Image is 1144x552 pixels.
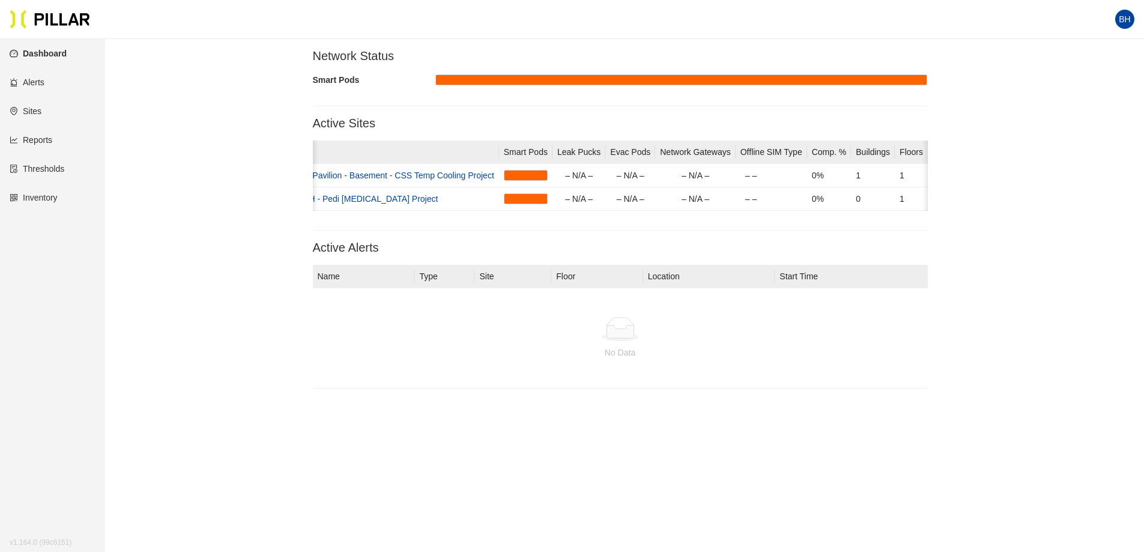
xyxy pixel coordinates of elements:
[745,192,802,205] div: – –
[551,265,643,288] th: Floor
[1119,10,1130,29] span: BH
[313,265,415,288] th: Name
[745,169,802,182] div: – –
[313,240,928,255] h3: Active Alerts
[851,187,895,211] td: 0
[10,77,44,87] a: alertAlerts
[895,141,928,164] th: Floors
[10,164,64,174] a: exceptionThresholds
[241,194,438,204] a: Tighe&Bond_YNHH - Pedi [MEDICAL_DATA] Project
[807,164,852,187] td: 0%
[474,265,551,288] th: Site
[807,141,852,164] th: Comp. %
[10,10,90,29] img: Pillar Technologies
[610,169,650,182] div: – N/A –
[10,135,52,145] a: line-chartReports
[313,49,928,64] h3: Network Status
[605,141,655,164] th: Evac Pods
[236,141,499,164] th: Name
[895,164,928,187] td: 1
[807,187,852,211] td: 0%
[851,141,895,164] th: Buildings
[241,171,494,180] a: Tighe&Bond_West Pavilion - Basement - CSS Temp Cooling Project
[610,192,650,205] div: – N/A –
[643,265,775,288] th: Location
[557,192,601,205] div: – N/A –
[313,116,928,131] h3: Active Sites
[660,192,730,205] div: – N/A –
[322,346,918,359] div: No Data
[655,141,735,164] th: Network Gateways
[557,169,601,182] div: – N/A –
[736,141,807,164] th: Offline SIM Type
[552,141,605,164] th: Leak Pucks
[851,164,895,187] td: 1
[775,265,927,288] th: Start Time
[499,141,552,164] th: Smart Pods
[10,193,58,202] a: qrcodeInventory
[10,106,41,116] a: environmentSites
[660,169,730,182] div: – N/A –
[313,73,436,86] div: Smart Pods
[10,49,67,58] a: dashboardDashboard
[414,265,474,288] th: Type
[895,187,928,211] td: 1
